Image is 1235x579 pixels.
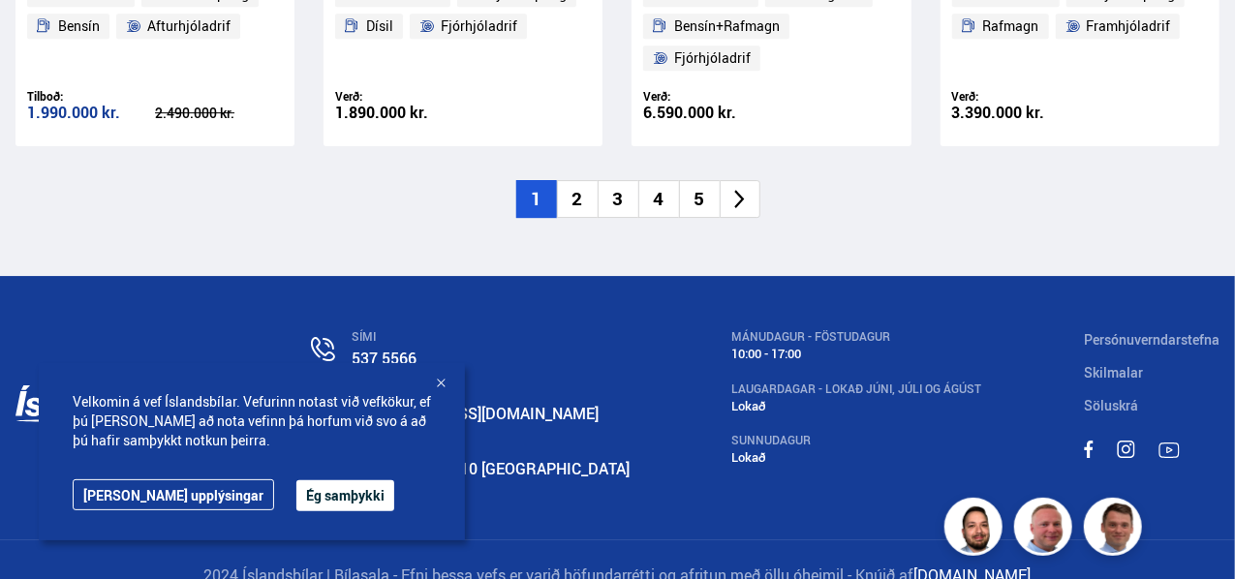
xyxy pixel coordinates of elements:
button: Open LiveChat chat widget [15,8,74,66]
div: LAUGARDAGAR - Lokað Júni, Júli og Ágúst [732,382,982,396]
div: Verð: [643,89,771,104]
span: Framhjóladrif [1086,15,1170,38]
div: Verð: [952,89,1080,104]
div: 10:00 - 17:00 [732,347,982,361]
div: 2.490.000 kr. [155,107,283,120]
div: Verð: [335,89,463,104]
div: 6.590.000 kr. [643,105,771,121]
div: 3.390.000 kr. [952,105,1080,121]
img: FbJEzSuNWCJXmdc-.webp [1087,501,1145,559]
div: Lokað [732,399,982,413]
span: Afturhjóladrif [147,15,231,38]
li: 4 [638,180,679,218]
div: SÍMI [352,330,630,344]
a: Skilmalar [1084,363,1143,381]
li: 1 [516,180,557,218]
div: MÁNUDAGUR - FÖSTUDAGUR [732,330,982,344]
div: Lokað [732,450,982,465]
span: Bensín+Rafmagn [674,15,780,38]
div: Tilboð: [27,89,155,104]
a: Kletthálsi 11 - 110 [GEOGRAPHIC_DATA] [352,458,630,479]
img: siFngHWaQ9KaOqBr.png [1017,501,1075,559]
a: Söluskrá [1084,396,1138,414]
a: 537 5566 [352,348,417,369]
span: Fjórhjóladrif [441,15,517,38]
img: n0V2lOsqF3l1V2iz.svg [311,337,335,361]
div: 1.890.000 kr. [335,105,463,121]
span: Bensín [58,15,100,38]
img: nhp88E3Fdnt1Opn2.png [947,501,1005,559]
span: Dísil [366,15,393,38]
div: SENDA SKILABOÐ [352,385,630,399]
a: Persónuverndarstefna [1084,330,1220,349]
a: [PERSON_NAME] upplýsingar [73,479,274,510]
span: Fjórhjóladrif [674,46,751,70]
div: HEIMILISFANG [352,441,630,454]
button: Ég samþykki [296,480,394,511]
a: [EMAIL_ADDRESS][DOMAIN_NAME] [352,403,599,424]
li: 5 [679,180,720,218]
li: 2 [557,180,598,218]
span: Velkomin á vef Íslandsbílar. Vefurinn notast við vefkökur, ef þú [PERSON_NAME] að nota vefinn þá ... [73,392,431,450]
span: Rafmagn [983,15,1039,38]
li: 3 [598,180,638,218]
div: SUNNUDAGUR [732,434,982,447]
div: 1.990.000 kr. [27,105,155,121]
